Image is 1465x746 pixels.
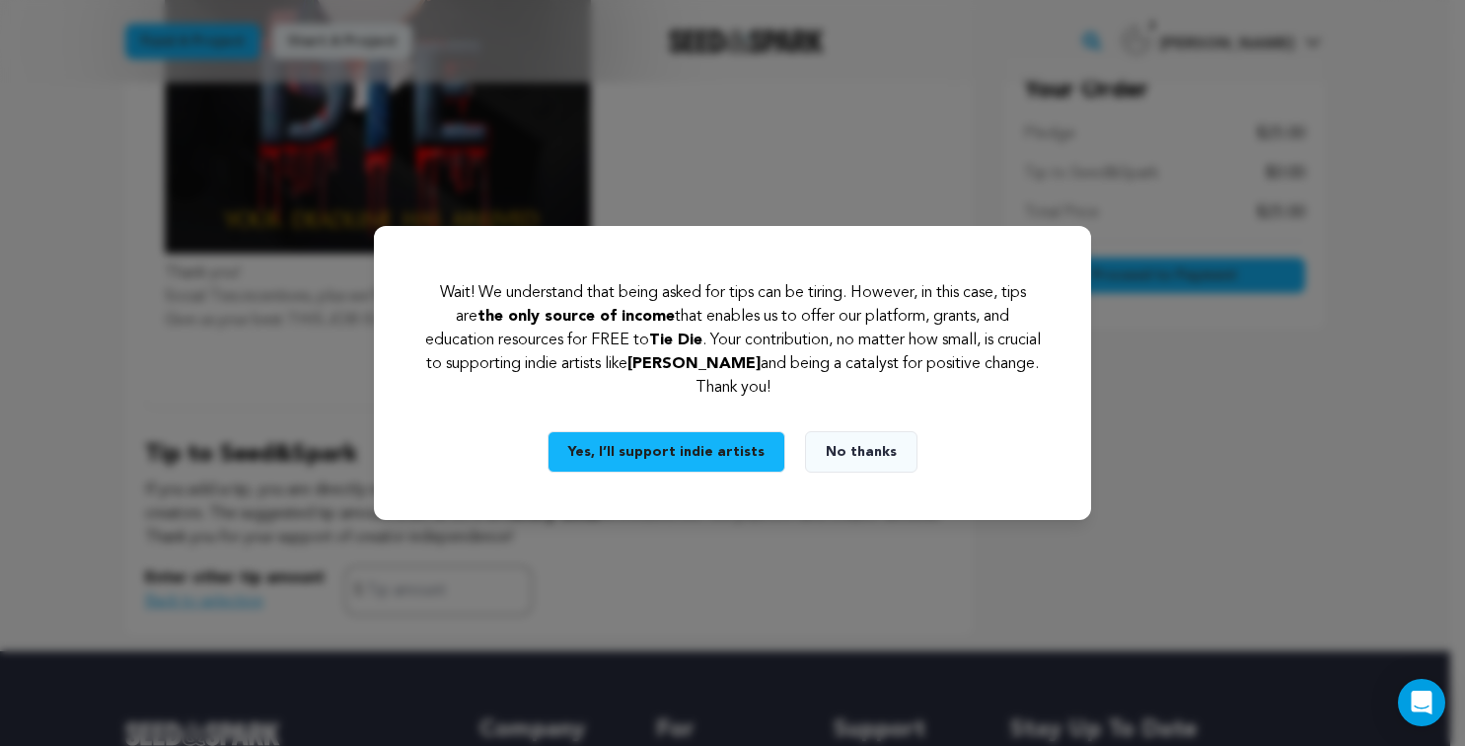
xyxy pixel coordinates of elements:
div: Open Intercom Messenger [1398,679,1445,726]
button: Yes, I’ll support indie artists [548,431,785,473]
span: Tie Die [649,333,702,348]
button: No thanks [805,431,917,473]
span: the only source of income [477,309,675,325]
span: [PERSON_NAME] [627,356,761,372]
p: Wait! We understand that being asked for tips can be tiring. However, in this case, tips are that... [421,281,1044,400]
